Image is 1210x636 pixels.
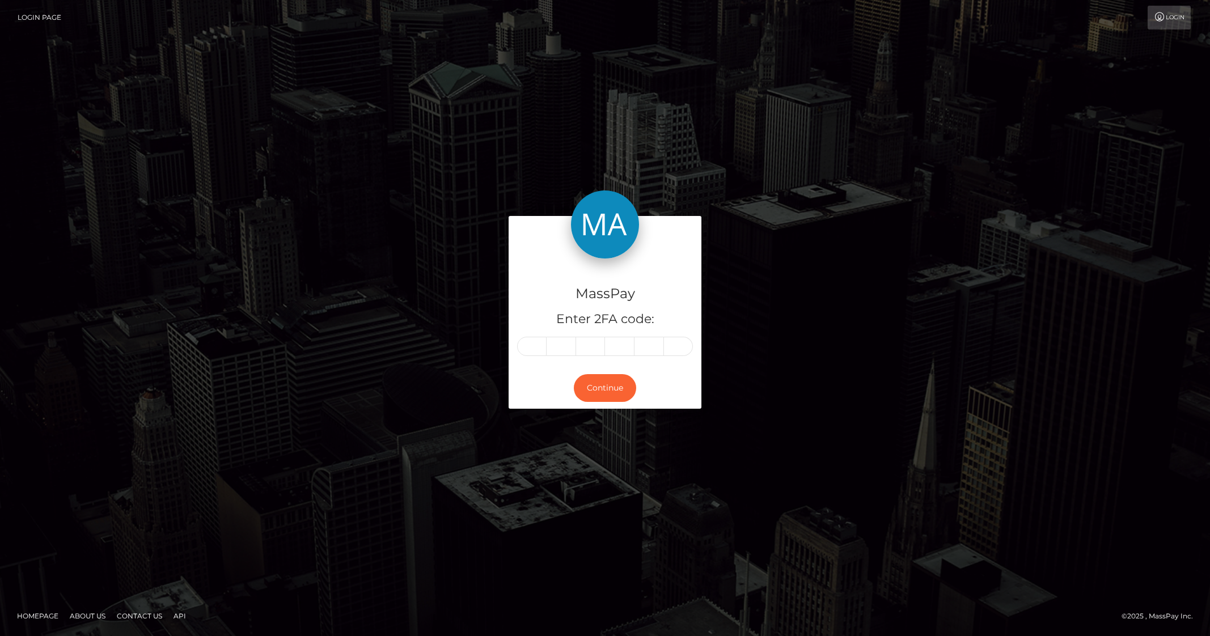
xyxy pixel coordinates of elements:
h4: MassPay [517,284,693,304]
a: About Us [65,607,110,625]
a: Login Page [18,6,61,29]
div: © 2025 , MassPay Inc. [1122,610,1201,622]
a: API [169,607,191,625]
a: Login [1148,6,1191,29]
a: Contact Us [112,607,167,625]
a: Homepage [12,607,63,625]
h5: Enter 2FA code: [517,311,693,328]
img: MassPay [571,190,639,258]
button: Continue [574,374,636,402]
